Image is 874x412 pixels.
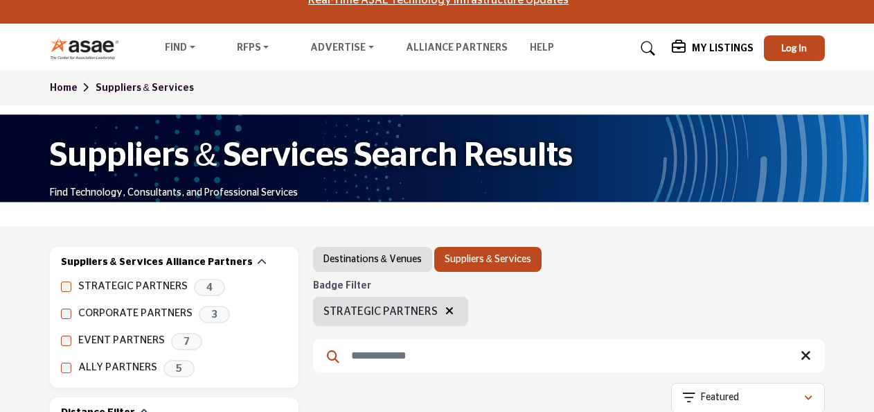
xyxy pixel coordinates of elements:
h5: My Listings [692,42,753,55]
input: CORPORATE PARTNERS checkbox [61,309,71,319]
img: Site Logo [50,37,127,60]
a: RFPs [227,39,279,58]
a: Alliance Partners [406,43,508,53]
span: 3 [199,306,230,323]
span: 4 [194,279,225,296]
a: Suppliers & Services [96,83,194,93]
div: My Listings [672,40,753,57]
h6: Badge Filter [313,280,468,292]
a: Home [50,83,96,93]
p: Find Technology, Consultants, and Professional Services [50,187,298,200]
h2: Suppliers & Services Alliance Partners [61,256,253,270]
h1: Suppliers & Services Search Results [50,135,573,178]
a: Search [627,37,664,60]
a: Find [155,39,205,58]
button: Log In [764,35,825,61]
a: Destinations & Venues [323,252,422,266]
input: EVENT PARTNERS checkbox [61,336,71,346]
label: STRATEGIC PARTNERS [78,279,188,295]
input: STRATEGIC PARTNERS checkbox [61,282,71,292]
a: Advertise [301,39,384,58]
span: STRATEGIC PARTNERS [323,303,438,320]
label: ALLY PARTNERS [78,360,157,376]
span: Log In [781,42,807,53]
a: Suppliers & Services [445,252,531,266]
p: Featured [701,391,739,405]
label: CORPORATE PARTNERS [78,306,193,322]
label: EVENT PARTNERS [78,333,165,349]
input: ALLY PARTNERS checkbox [61,363,71,373]
input: Search Keyword [313,339,825,372]
span: 5 [163,360,195,377]
span: 7 [171,333,202,350]
a: Help [530,43,554,53]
